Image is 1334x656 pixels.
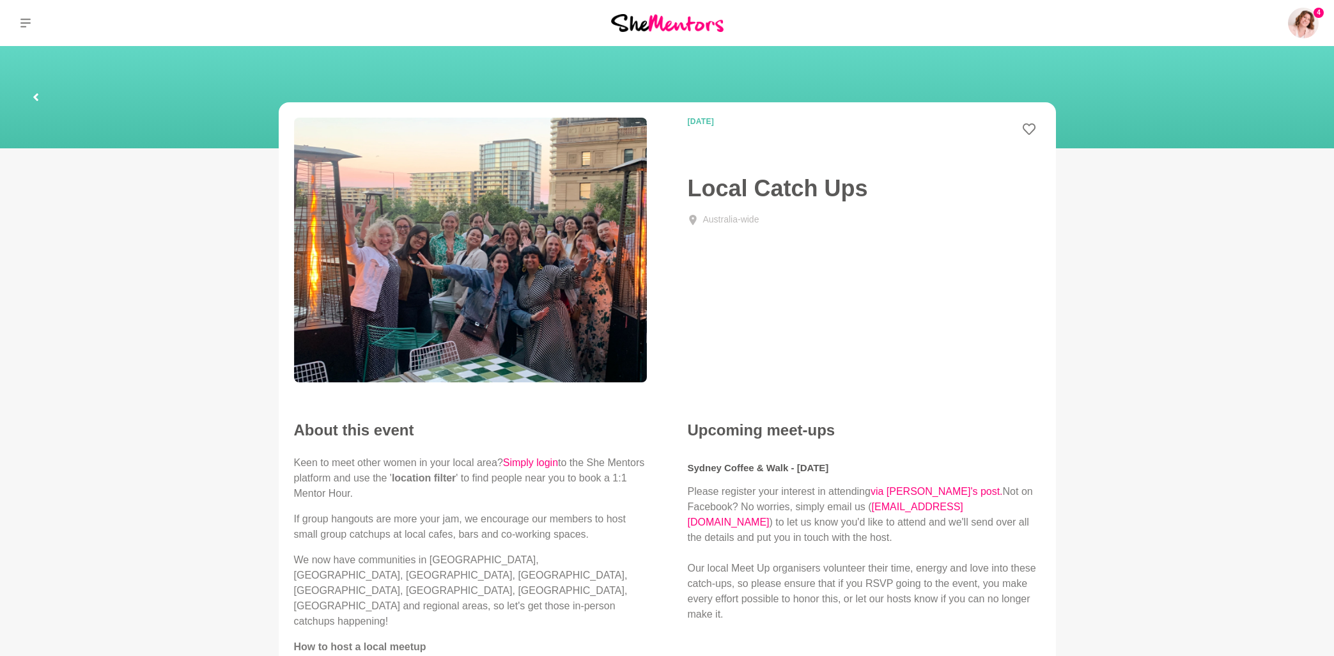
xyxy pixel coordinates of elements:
[611,14,724,31] img: She Mentors Logo
[703,213,759,226] div: Australia-wide
[294,421,647,440] h2: About this event
[688,421,1041,440] h4: Upcoming meet-ups
[1288,8,1319,38] img: Amanda Greenman
[294,118,647,382] img: She Mentors-local-community-lead-meetups-Australia
[688,174,1041,203] h1: Local Catch Ups
[688,484,1041,622] p: Please register your interest in attending Not on Facebook? No worries, simply email us ( ) to le...
[688,118,844,125] time: [DATE]
[392,472,456,483] strong: location filter
[1314,8,1324,18] span: 4
[871,486,1003,497] a: via [PERSON_NAME]'s post.
[688,501,963,527] a: [EMAIL_ADDRESS][DOMAIN_NAME]
[503,457,558,468] a: Simply login
[294,641,426,652] strong: How to host a local meetup
[294,455,647,501] p: Keen to meet other women in your local area? to the She Mentors platform and use the ' ' to find ...
[294,552,647,629] p: We now have communities in [GEOGRAPHIC_DATA], [GEOGRAPHIC_DATA], [GEOGRAPHIC_DATA], [GEOGRAPHIC_D...
[1288,8,1319,38] a: Amanda Greenman4
[294,512,647,542] p: If group hangouts are more your jam, we encourage our members to host small group catchups at loc...
[688,462,829,473] strong: Sydney Coffee & Walk - [DATE]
